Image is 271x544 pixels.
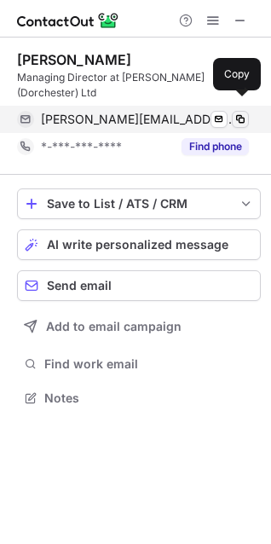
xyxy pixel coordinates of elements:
span: Add to email campaign [46,320,182,333]
div: Save to List / ATS / CRM [47,197,231,211]
span: Notes [44,391,254,406]
span: AI write personalized message [47,238,228,252]
div: Managing Director at [PERSON_NAME] (Dorchester) Ltd [17,70,261,101]
button: Notes [17,386,261,410]
div: [PERSON_NAME] [17,51,131,68]
span: Send email [47,279,112,292]
img: ContactOut v5.3.10 [17,10,119,31]
span: [PERSON_NAME][EMAIL_ADDRESS][DOMAIN_NAME] [41,112,236,127]
button: Add to email campaign [17,311,261,342]
button: AI write personalized message [17,229,261,260]
button: save-profile-one-click [17,188,261,219]
button: Send email [17,270,261,301]
button: Reveal Button [182,138,249,155]
span: Find work email [44,356,254,372]
button: Find work email [17,352,261,376]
